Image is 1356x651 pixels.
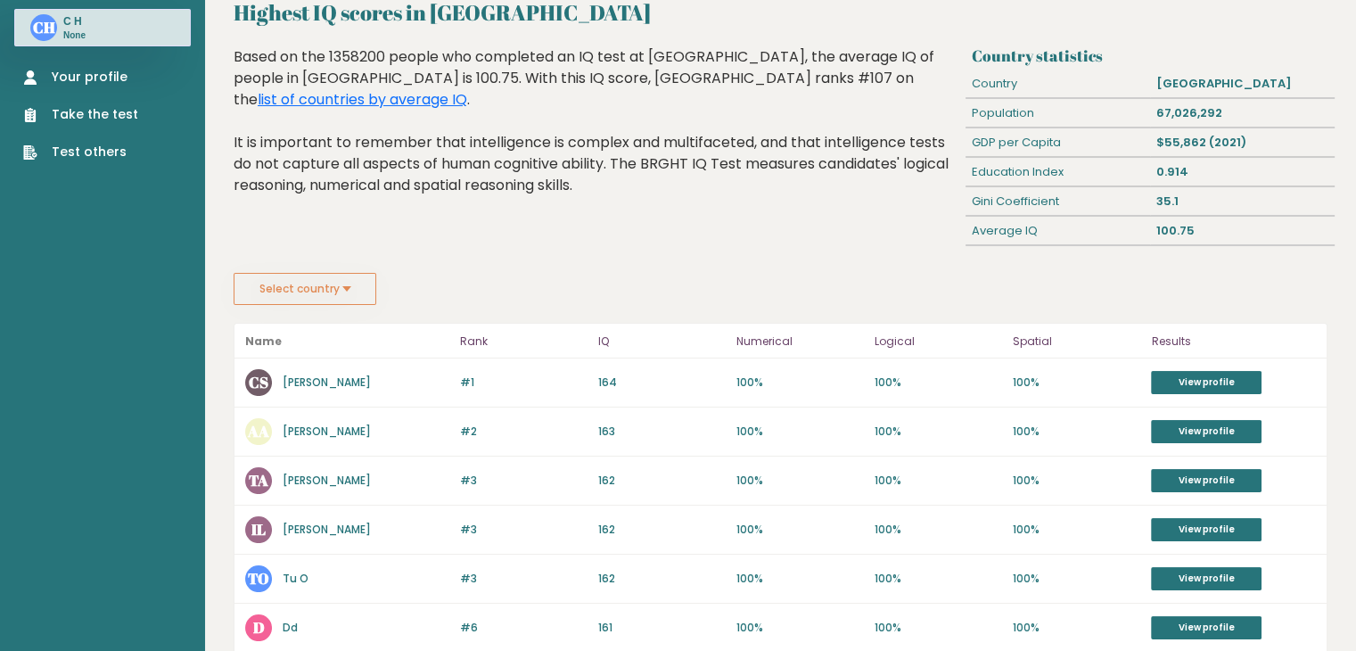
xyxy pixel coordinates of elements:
[1151,567,1261,590] a: View profile
[460,473,588,489] p: #3
[972,46,1327,65] h3: Country statistics
[283,620,298,635] a: Dd
[875,620,1002,636] p: 100%
[966,70,1150,98] div: Country
[736,522,864,538] p: 100%
[283,571,308,586] a: Tu O
[249,372,268,392] text: CS
[875,331,1002,352] p: Logical
[1150,70,1335,98] div: [GEOGRAPHIC_DATA]
[736,571,864,587] p: 100%
[1150,128,1335,157] div: $55,862 (2021)
[1151,616,1261,639] a: View profile
[33,17,55,37] text: CH
[283,424,371,439] a: [PERSON_NAME]
[598,571,726,587] p: 162
[1013,473,1140,489] p: 100%
[598,620,726,636] p: 161
[283,522,371,537] a: [PERSON_NAME]
[1013,331,1140,352] p: Spatial
[736,331,864,352] p: Numerical
[23,105,138,124] a: Take the test
[63,29,86,42] p: None
[1151,371,1261,394] a: View profile
[875,424,1002,440] p: 100%
[1151,469,1261,492] a: View profile
[736,424,864,440] p: 100%
[283,375,371,390] a: [PERSON_NAME]
[966,217,1150,245] div: Average IQ
[460,424,588,440] p: #2
[736,375,864,391] p: 100%
[258,89,467,110] a: list of countries by average IQ
[23,143,138,161] a: Test others
[736,620,864,636] p: 100%
[875,571,1002,587] p: 100%
[460,571,588,587] p: #3
[598,331,726,352] p: IQ
[1151,518,1261,541] a: View profile
[598,375,726,391] p: 164
[1013,424,1140,440] p: 100%
[1013,375,1140,391] p: 100%
[1150,158,1335,186] div: 0.914
[598,473,726,489] p: 162
[460,522,588,538] p: #3
[234,46,958,223] div: Based on the 1358200 people who completed an IQ test at [GEOGRAPHIC_DATA], the average IQ of peop...
[1151,420,1261,443] a: View profile
[1013,571,1140,587] p: 100%
[23,68,138,87] a: Your profile
[251,519,266,540] text: IL
[966,158,1150,186] div: Education Index
[460,331,588,352] p: Rank
[1150,217,1335,245] div: 100.75
[598,522,726,538] p: 162
[736,473,864,489] p: 100%
[875,375,1002,391] p: 100%
[1013,522,1140,538] p: 100%
[460,620,588,636] p: #6
[248,568,269,589] text: TO
[966,128,1150,157] div: GDP per Capita
[1150,99,1335,128] div: 67,026,292
[283,473,371,488] a: [PERSON_NAME]
[1150,187,1335,216] div: 35.1
[63,14,86,29] h3: C H
[966,99,1150,128] div: Population
[249,470,268,490] text: TA
[598,424,726,440] p: 163
[234,273,376,305] button: Select country
[1151,331,1316,352] p: Results
[460,375,588,391] p: #1
[966,187,1150,216] div: Gini Coefficient
[875,522,1002,538] p: 100%
[253,617,265,638] text: D
[875,473,1002,489] p: 100%
[1013,620,1140,636] p: 100%
[247,421,269,441] text: AA
[245,334,282,349] b: Name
